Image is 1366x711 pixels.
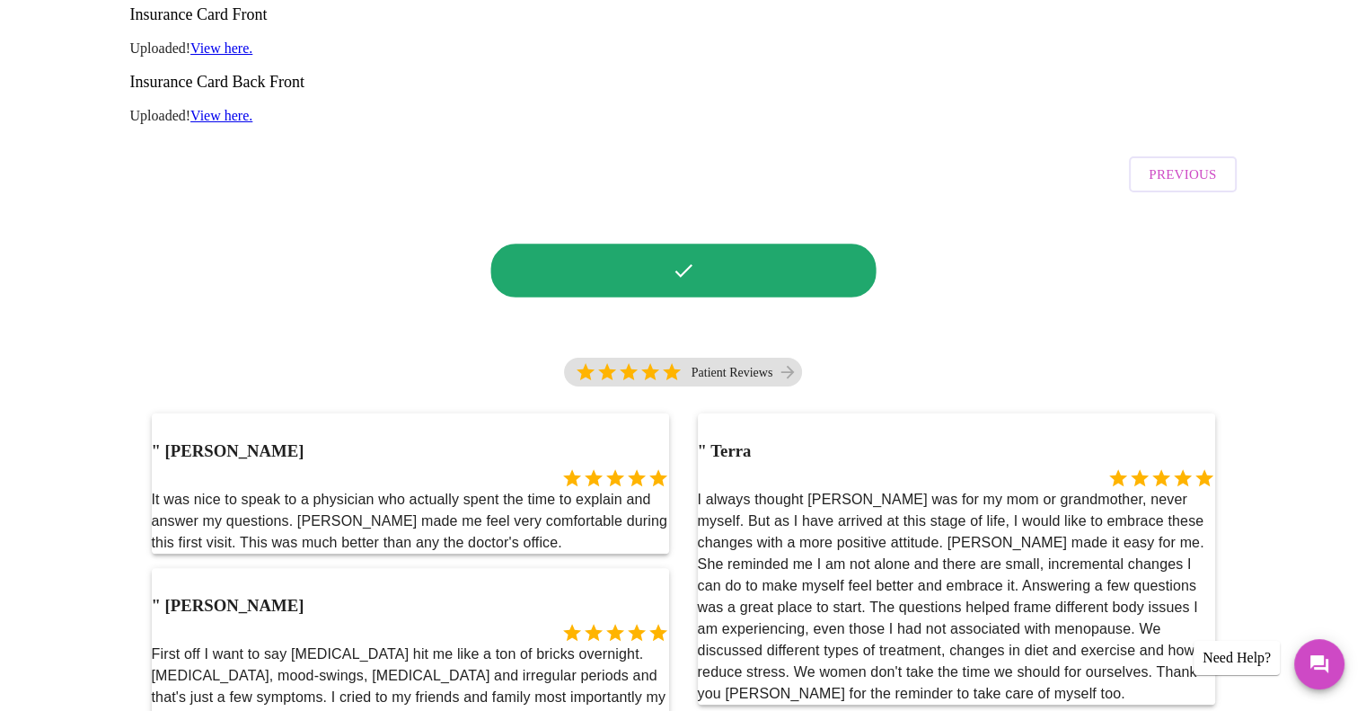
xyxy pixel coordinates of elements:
[698,441,752,461] h3: Terra
[1129,156,1236,192] button: Previous
[1194,641,1280,675] div: Need Help?
[692,366,773,380] p: Patient Reviews
[152,489,669,554] p: It was nice to speak to a physician who actually spent the time to explain and answer my question...
[190,40,252,56] a: View here.
[152,441,161,460] span: "
[1149,163,1216,186] span: Previous
[698,441,707,460] span: "
[152,441,304,461] h3: [PERSON_NAME]
[698,489,1215,705] p: I always thought [PERSON_NAME] was for my mom or grandmother, never myself. But as I have arrived...
[130,40,1237,57] p: Uploaded!
[152,596,304,616] h3: [PERSON_NAME]
[152,596,161,615] span: "
[190,108,252,123] a: View here.
[564,358,803,387] div: 5 Stars Patient Reviews
[130,108,1237,124] p: Uploaded!
[564,358,803,395] a: 5 Stars Patient Reviews
[1294,639,1344,689] button: Messages
[130,73,1237,92] h3: Insurance Card Back Front
[130,5,1237,24] h3: Insurance Card Front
